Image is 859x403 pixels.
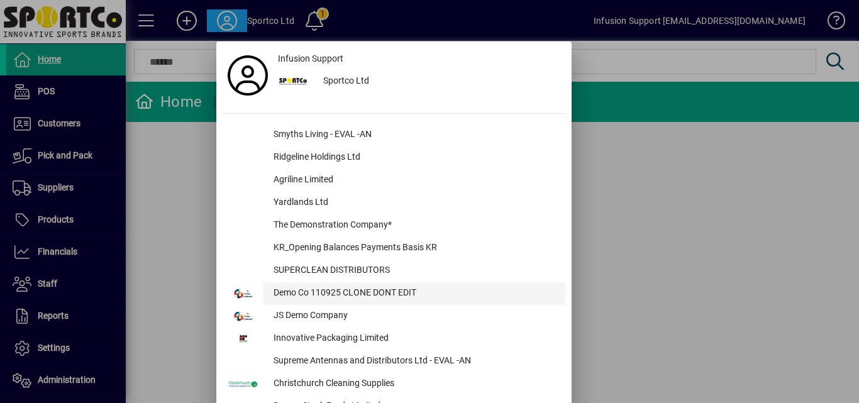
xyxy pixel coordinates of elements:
div: Agriline Limited [263,169,565,192]
div: Yardlands Ltd [263,192,565,214]
div: Christchurch Cleaning Supplies [263,373,565,395]
button: KR_Opening Balances Payments Basis KR [223,237,565,260]
div: Supreme Antennas and Distributors Ltd - EVAL -AN [263,350,565,373]
button: The Demonstration Company* [223,214,565,237]
div: Sportco Ltd [313,70,565,93]
a: Profile [223,64,273,87]
button: Sportco Ltd [273,70,565,93]
div: KR_Opening Balances Payments Basis KR [263,237,565,260]
span: Infusion Support [278,52,343,65]
div: JS Demo Company [263,305,565,328]
button: JS Demo Company [223,305,565,328]
button: Innovative Packaging Limited [223,328,565,350]
div: SUPERCLEAN DISTRIBUTORS [263,260,565,282]
button: Ridgeline Holdings Ltd [223,146,565,169]
div: Smyths Living - EVAL -AN [263,124,565,146]
button: Supreme Antennas and Distributors Ltd - EVAL -AN [223,350,565,373]
div: Demo Co 110925 CLONE DONT EDIT [263,282,565,305]
button: SUPERCLEAN DISTRIBUTORS [223,260,565,282]
div: The Demonstration Company* [263,214,565,237]
button: Yardlands Ltd [223,192,565,214]
button: Christchurch Cleaning Supplies [223,373,565,395]
a: Infusion Support [273,48,565,70]
button: Agriline Limited [223,169,565,192]
button: Demo Co 110925 CLONE DONT EDIT [223,282,565,305]
div: Innovative Packaging Limited [263,328,565,350]
button: Smyths Living - EVAL -AN [223,124,565,146]
div: Ridgeline Holdings Ltd [263,146,565,169]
